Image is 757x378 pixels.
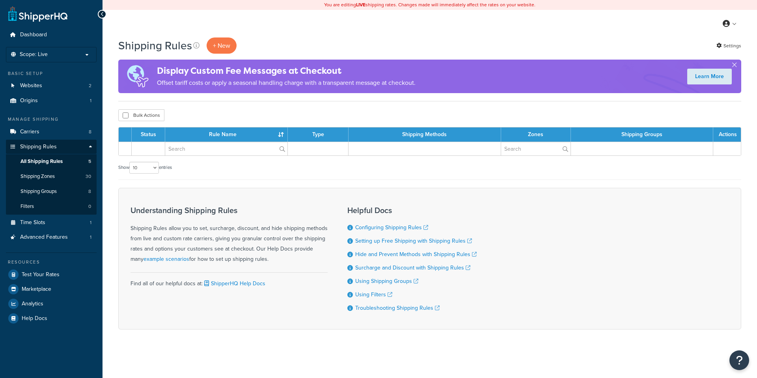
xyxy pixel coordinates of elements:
[6,94,97,108] a: Origins 1
[501,127,571,142] th: Zones
[571,127,713,142] th: Shipping Groups
[88,203,91,210] span: 0
[349,127,501,142] th: Shipping Methods
[165,127,288,142] th: Rule Name
[6,169,97,184] a: Shipping Zones 30
[131,206,328,264] div: Shipping Rules allow you to set, surcharge, discount, and hide shipping methods from live and cus...
[6,125,97,139] a: Carriers 8
[89,129,91,135] span: 8
[132,127,165,142] th: Status
[355,237,472,245] a: Setting up Free Shipping with Shipping Rules
[90,97,91,104] span: 1
[356,1,365,8] b: LIVE
[20,144,57,150] span: Shipping Rules
[157,77,416,88] p: Offset tariff costs or apply a seasonal handling charge with a transparent message at checkout.
[6,79,97,93] li: Websites
[21,158,63,165] span: All Shipping Rules
[131,206,328,215] h3: Understanding Shipping Rules
[20,219,45,226] span: Time Slots
[88,158,91,165] span: 5
[347,206,477,215] h3: Helpful Docs
[716,40,741,51] a: Settings
[90,219,91,226] span: 1
[501,142,571,155] input: Search
[6,125,97,139] li: Carriers
[20,32,47,38] span: Dashboard
[6,199,97,214] li: Filters
[6,28,97,42] a: Dashboard
[8,6,67,22] a: ShipperHQ Home
[22,301,43,307] span: Analytics
[203,279,265,288] a: ShipperHQ Help Docs
[118,38,192,53] h1: Shipping Rules
[6,268,97,282] a: Test Your Rates
[6,199,97,214] a: Filters 0
[22,286,51,293] span: Marketplace
[6,297,97,311] a: Analytics
[88,188,91,195] span: 8
[355,264,470,272] a: Surcharge and Discount with Shipping Rules
[207,37,237,54] p: + New
[288,127,349,142] th: Type
[6,184,97,199] li: Shipping Groups
[20,234,68,241] span: Advanced Features
[355,304,440,312] a: Troubleshooting Shipping Rules
[6,282,97,296] a: Marketplace
[6,116,97,123] div: Manage Shipping
[86,173,91,180] span: 30
[6,230,97,245] a: Advanced Features 1
[6,79,97,93] a: Websites 2
[20,51,48,58] span: Scope: Live
[20,82,42,89] span: Websites
[157,64,416,77] h4: Display Custom Fee Messages at Checkout
[355,223,428,232] a: Configuring Shipping Rules
[20,97,38,104] span: Origins
[90,234,91,241] span: 1
[20,129,39,135] span: Carriers
[165,142,287,155] input: Search
[6,259,97,266] div: Resources
[118,162,172,174] label: Show entries
[129,162,159,174] select: Showentries
[21,203,34,210] span: Filters
[22,315,47,322] span: Help Docs
[729,350,749,370] button: Open Resource Center
[21,173,55,180] span: Shipping Zones
[355,290,392,299] a: Using Filters
[6,215,97,230] li: Time Slots
[713,127,741,142] th: Actions
[6,154,97,169] a: All Shipping Rules 5
[21,188,57,195] span: Shipping Groups
[6,70,97,77] div: Basic Setup
[6,140,97,215] li: Shipping Rules
[6,230,97,245] li: Advanced Features
[144,255,189,263] a: example scenarios
[118,60,157,93] img: duties-banner-06bc72dcb5fe05cb3f9472aba00be2ae8eb53ab6f0d8bb03d382ba314ac3c341.png
[6,94,97,108] li: Origins
[355,250,477,258] a: Hide and Prevent Methods with Shipping Rules
[6,215,97,230] a: Time Slots 1
[355,277,418,285] a: Using Shipping Groups
[118,109,164,121] button: Bulk Actions
[89,82,91,89] span: 2
[687,69,732,84] a: Learn More
[6,311,97,326] a: Help Docs
[6,169,97,184] li: Shipping Zones
[22,271,60,278] span: Test Your Rates
[6,140,97,154] a: Shipping Rules
[6,154,97,169] li: All Shipping Rules
[131,272,328,289] div: Find all of our helpful docs at:
[6,184,97,199] a: Shipping Groups 8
